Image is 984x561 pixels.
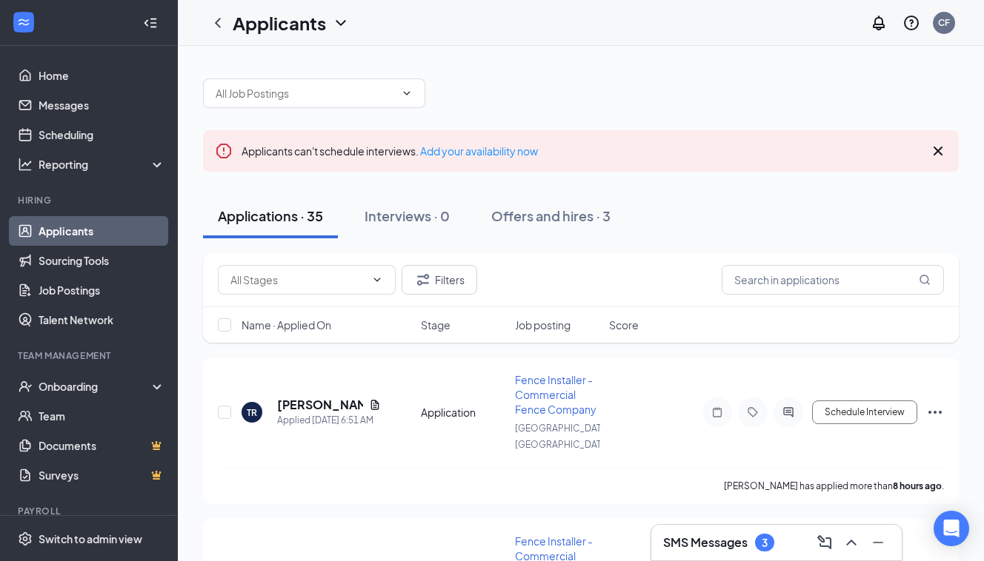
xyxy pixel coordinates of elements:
b: 8 hours ago [893,480,942,491]
div: Hiring [18,194,162,206]
svg: QuestionInfo [902,14,920,32]
a: Add your availability now [420,144,538,158]
span: Job posting [515,318,571,332]
h1: Applicants [233,10,326,36]
svg: Tag [744,406,762,418]
div: Payroll [18,505,162,517]
div: Reporting [39,157,166,172]
a: Home [39,61,165,90]
a: Talent Network [39,305,165,335]
svg: Note [708,406,726,418]
a: Job Postings [39,275,165,305]
p: [PERSON_NAME] has applied more than . [724,480,944,492]
svg: Error [215,142,233,160]
a: Team [39,401,165,431]
svg: ChevronDown [332,14,350,32]
svg: Collapse [143,16,158,30]
div: TR [247,406,257,419]
input: Search in applications [722,265,944,295]
svg: Filter [414,271,432,289]
svg: Document [369,399,381,411]
svg: Minimize [869,534,887,551]
svg: MagnifyingGlass [919,274,931,286]
h3: SMS Messages [663,534,748,551]
a: Messages [39,90,165,120]
a: Applicants [39,216,165,246]
svg: Notifications [870,14,888,32]
a: SurveysCrown [39,460,165,490]
svg: ChevronUp [842,534,860,551]
svg: Cross [929,142,947,160]
span: Name · Applied On [242,318,331,332]
button: ChevronUp [840,531,863,554]
svg: ChevronDown [401,87,413,99]
span: Applicants can't schedule interviews. [242,144,538,158]
div: CF [938,16,950,29]
div: Switch to admin view [39,531,142,546]
input: All Job Postings [216,85,395,101]
div: Open Intercom Messenger [934,511,969,546]
span: [GEOGRAPHIC_DATA], [GEOGRAPHIC_DATA] [515,423,611,450]
svg: UserCheck [18,379,33,394]
a: Sourcing Tools [39,246,165,275]
div: Applications · 35 [218,206,323,225]
button: ComposeMessage [813,531,837,554]
div: Offers and hires · 3 [491,206,611,225]
span: Stage [421,318,451,332]
svg: Analysis [18,157,33,172]
h5: [PERSON_NAME] [277,397,363,413]
svg: ComposeMessage [816,534,834,551]
div: 3 [762,537,768,549]
a: DocumentsCrown [39,431,165,460]
div: Onboarding [39,379,153,394]
button: Minimize [866,531,890,554]
svg: Ellipses [926,403,944,421]
div: Application [421,405,506,420]
div: Applied [DATE] 6:51 AM [277,413,381,428]
span: Score [609,318,639,332]
div: Interviews · 0 [365,206,450,225]
a: Scheduling [39,120,165,150]
input: All Stages [230,272,365,288]
svg: ChevronDown [371,274,383,286]
div: Team Management [18,349,162,362]
svg: ActiveChat [779,406,797,418]
span: Fence Installer - Commercial Fence Company [515,373,596,416]
button: Schedule Interview [812,400,917,424]
svg: Settings [18,531,33,546]
svg: WorkstreamLogo [16,15,31,30]
svg: ChevronLeft [209,14,227,32]
button: Filter Filters [402,265,477,295]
